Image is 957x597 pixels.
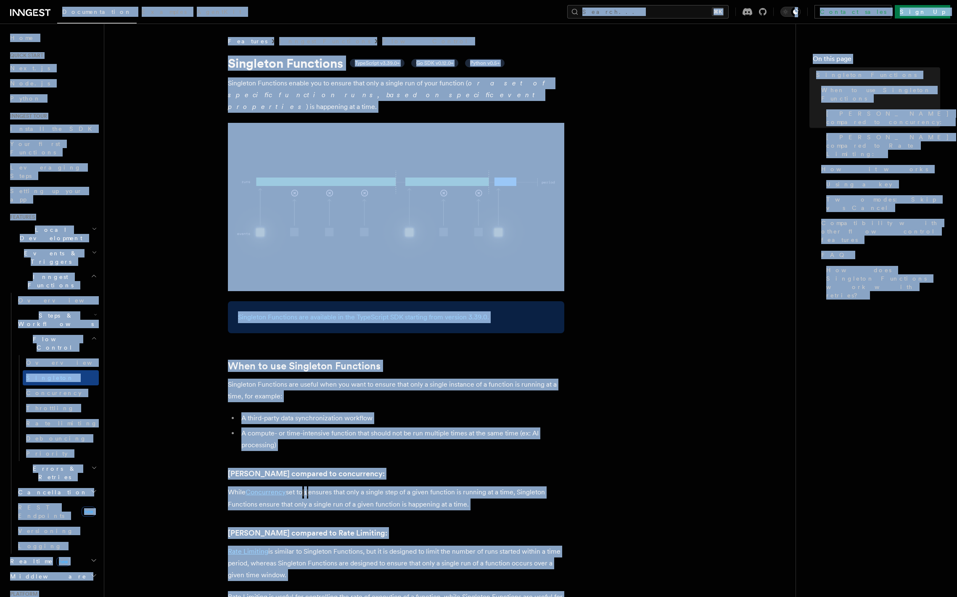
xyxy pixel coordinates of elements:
em: or a set of specific function runs, based on specific event properties [228,79,549,111]
img: Singleton Functions only process one run at a time. [228,123,564,291]
div: Flow Control [15,355,99,461]
a: Compatibility with other flow control features [818,215,940,247]
span: new [56,557,70,566]
a: [PERSON_NAME] compared to Rate Limiting: [228,527,387,539]
span: How does Singleton Functions work with retries? [826,266,940,300]
a: Node.js [7,76,99,91]
code: 1 [302,489,308,496]
a: Debouncing [23,431,99,446]
span: Overview [26,359,113,366]
span: TypeScript v3.39.0+ [355,60,399,66]
span: Debouncing [26,435,87,442]
span: [PERSON_NAME] compared to Rate Limiting: [826,133,949,158]
a: Inngest Functions [279,37,370,45]
span: Flow Control [15,335,91,352]
a: Flow Control [382,37,468,45]
span: [PERSON_NAME] compared to concurrency: [826,109,949,126]
button: Local Development [7,222,99,246]
a: Sign Up [895,5,950,19]
span: Leveraging Steps [10,164,81,179]
a: Priority [23,446,99,461]
span: Rate limiting [26,420,98,427]
span: Python [10,95,41,102]
a: Logging [15,539,99,554]
a: AgentKit [192,3,246,23]
li: A third-party data synchronization workflow [239,412,564,424]
span: Inngest Functions [7,273,91,289]
button: Errors & Retries [15,461,99,485]
span: Home [10,34,34,42]
h4: On this page [813,54,940,67]
a: Concurrency [23,385,99,401]
a: Examples [137,3,192,23]
span: Setting up your app [10,188,82,203]
span: Errors & Retries [15,464,91,481]
a: Setting up your app [7,183,99,207]
span: How it works [821,165,928,173]
span: Steps & Workflows [15,311,94,328]
button: Steps & Workflows [15,308,99,332]
span: Next.js [10,65,50,72]
a: Singleton Functions [813,67,940,82]
span: Realtime [7,557,70,565]
button: Search...⌘K [567,5,729,19]
a: FAQ [818,247,940,263]
span: Go SDK v0.12.0+ [416,60,453,66]
button: Toggle dark mode [780,7,801,17]
a: When to use Singleton Functions [818,82,940,106]
button: Middleware [7,569,99,584]
span: Middleware [7,572,87,581]
p: Singleton Functions are available in the TypeScript SDK starting from version 3.39.0. [238,311,554,323]
button: Events & Triggers [7,246,99,269]
button: Inngest Functions [7,269,99,293]
span: When to use Singleton Functions [821,86,940,103]
a: How does Singleton Functions work with retries? [823,263,940,303]
span: Local Development [7,226,92,242]
a: Versioning [15,523,99,539]
span: FAQ [821,251,849,259]
a: Next.js [7,61,99,76]
a: How it works [818,162,940,177]
span: Quick start [7,52,43,59]
span: Using a key [826,180,892,188]
span: Throttling [26,405,74,411]
a: [PERSON_NAME] compared to Rate Limiting: [823,130,940,162]
a: Install the SDK [7,121,99,136]
a: Concurrency [246,488,286,496]
kbd: ⌘K [712,8,724,16]
span: Two modes: Skip vs Cancel [826,195,940,212]
a: Leveraging Steps [7,160,99,183]
span: Features [7,214,35,220]
button: Cancellation [15,485,99,500]
span: Versioning [18,528,74,534]
span: Documentation [62,8,132,15]
p: While set to ensures that only a single step of a given function is running at a time, Singleton ... [228,486,564,510]
a: Home [7,30,99,45]
span: new [82,507,95,517]
span: Events & Triggers [7,249,92,266]
a: Contact sales [814,5,891,19]
button: Flow Control [15,332,99,355]
span: Overview [18,297,105,304]
span: AgentKit [197,8,241,15]
a: Your first Functions [7,136,99,160]
p: Singleton Functions enable you to ensure that only a single run of your function ( ) is happening... [228,77,564,113]
a: Rate Limiting [228,547,268,555]
span: Python v0.5+ [470,60,500,66]
span: REST Endpoints [18,504,64,519]
a: [PERSON_NAME] compared to concurrency: [823,106,940,130]
span: Your first Functions [10,141,60,156]
span: Compatibility with other flow control features [821,219,940,244]
span: Features [228,37,267,45]
span: Concurrency [26,390,82,396]
span: Inngest tour [7,113,47,119]
a: Using a key [823,177,940,192]
button: Realtimenew [7,554,99,569]
a: Documentation [57,3,137,24]
span: Install the SDK [10,125,97,132]
a: Throttling [23,401,99,416]
span: Cancellation [15,488,87,496]
a: When to use Singleton Functions [228,360,381,372]
a: Overview [23,355,99,370]
a: REST Endpointsnew [15,500,99,523]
